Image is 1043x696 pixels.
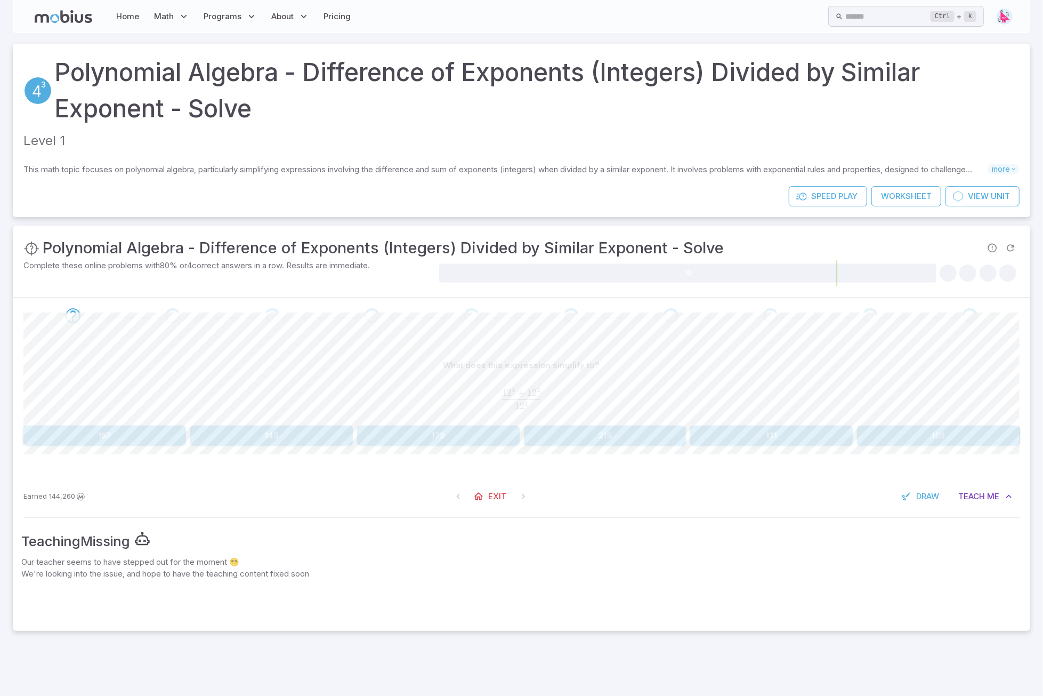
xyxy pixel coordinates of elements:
span: Refresh Question [1001,239,1020,257]
a: Exit [468,486,514,507]
span: Speed [811,190,836,202]
div: Go to the next question [66,308,80,323]
a: ViewUnit [945,186,1020,206]
div: Go to the next question [365,308,379,323]
p: We're looking into the issue, and hope to have the teaching content fixed soon [21,568,1022,580]
p: This math topic focuses on polynomial algebra, particularly simplifying expressions involving the... [23,164,988,175]
span: Play [838,190,858,202]
span: Teach [958,491,985,502]
p: Level 1 [23,131,1020,151]
span: 1 [503,387,507,398]
span: Draw [916,491,939,502]
span: Unit [991,190,1010,202]
div: Go to the next question [763,308,778,323]
span: Me [987,491,999,502]
span: 1 [528,387,532,398]
a: Polynomial Algebra - Difference of Exponents (Integers) Divided by Similar Exponent - Solve [54,54,1020,127]
kbd: k [964,11,976,22]
span: About [272,11,294,22]
a: SpeedPlay [789,186,867,206]
a: Exponents [23,76,52,105]
a: Pricing [321,4,354,29]
a: Home [114,4,143,29]
p: Complete these online problems with 80 % or 4 correct answers in a row. Results are immediate. [23,260,437,271]
button: 131 [690,426,853,446]
kbd: Ctrl [931,11,955,22]
span: 2 [520,401,524,412]
p: Earn Mobius dollars to buy game boosters [23,491,86,502]
p: Our teacher seems to have stepped out for the moment 😵‍💫 [21,556,1022,568]
span: + [518,387,525,398]
div: Go to the next question [863,308,878,323]
button: TeachMe [951,486,1020,507]
span: 2 [532,387,537,398]
div: Go to the next question [664,308,678,323]
span: View [968,190,989,202]
div: Go to the next question [265,308,280,323]
div: Go to the next question [564,308,579,323]
span: Earned [23,491,47,502]
img: right-triangle.svg [997,9,1013,25]
span: Report an issue with the question [983,239,1001,257]
span: Math [155,11,174,22]
div: Teaching Missing [21,531,130,552]
button: 145 [190,426,353,446]
span: Exit [488,491,506,502]
button: 173 [357,426,520,446]
span: 2 [507,387,512,398]
span: On First Question [449,487,468,506]
span: 144,260 [49,491,75,502]
a: Worksheet [871,186,941,206]
span: 2 [524,400,528,407]
button: 215 [524,426,686,446]
span: ​ [540,388,541,402]
span: 1 [515,401,520,412]
button: 187 [23,426,186,446]
span: Programs [204,11,242,22]
button: 159 [857,426,1020,446]
span: On Latest Question [514,487,533,506]
div: + [931,10,976,23]
div: Go to the next question [165,308,180,323]
div: Go to the next question [464,308,479,323]
p: What does this expression simplify to? [443,359,600,371]
span: 2 [537,386,540,394]
h3: Polynomial Algebra - Difference of Exponents (Integers) Divided by Similar Exponent - Solve [43,236,724,260]
div: Go to the next question [963,308,977,323]
button: Draw [896,486,947,507]
span: 4 [512,386,515,394]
